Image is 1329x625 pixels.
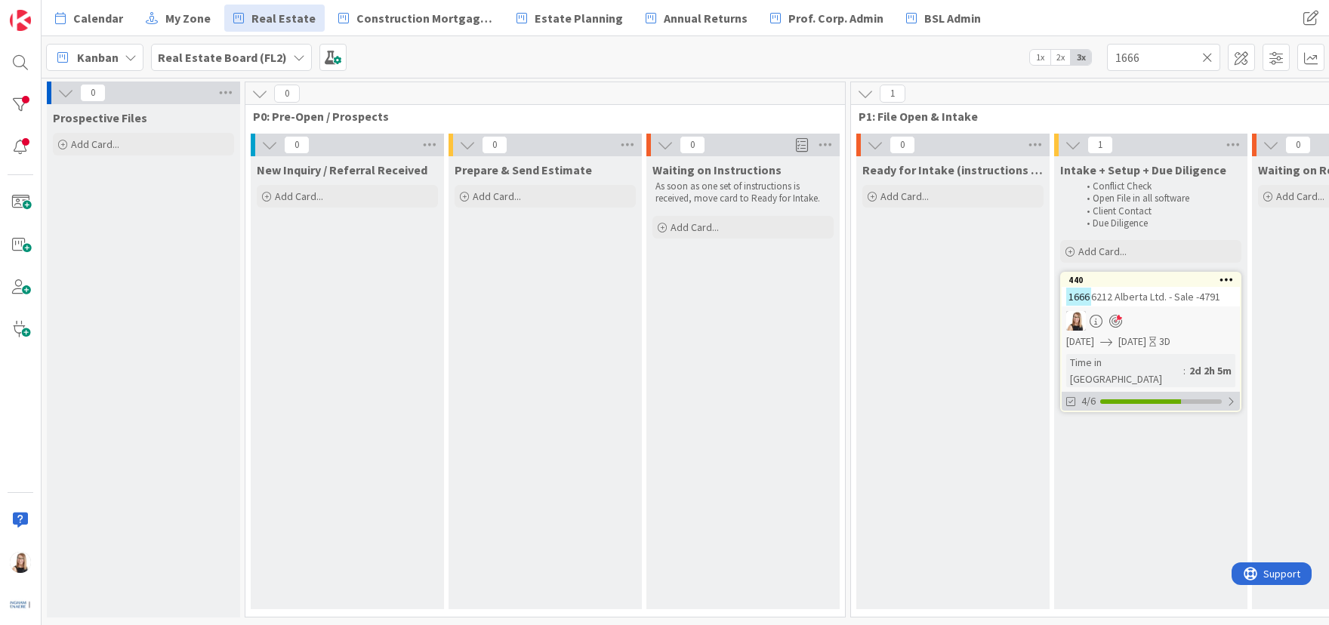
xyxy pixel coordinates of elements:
span: [DATE] [1118,334,1146,349]
span: [DATE] [1066,334,1094,349]
img: Visit kanbanzone.com [10,10,31,31]
span: Estate Planning [535,9,623,27]
input: Quick Filter... [1107,44,1220,71]
span: 0 [274,85,300,103]
li: Conflict Check [1078,180,1239,192]
span: : [1183,362,1186,379]
div: Time in [GEOGRAPHIC_DATA] [1066,354,1183,387]
a: Estate Planning [507,5,632,32]
span: My Zone [165,9,211,27]
a: Calendar [46,5,132,32]
a: BSL Admin [897,5,990,32]
li: Client Contact [1078,205,1239,217]
li: Open File in all software [1078,192,1239,205]
mark: 1666 [1066,288,1091,305]
span: Add Card... [880,189,929,203]
span: Waiting on Instructions [652,162,782,177]
b: Real Estate Board (FL2) [158,50,287,65]
span: Ready for Intake (instructions received) [862,162,1044,177]
div: 44016666212 Alberta Ltd. - Sale -4791 [1062,273,1240,306]
span: BSL Admin [924,9,981,27]
span: Prospective Files [53,110,147,125]
span: Add Card... [71,137,119,151]
span: Add Card... [275,189,323,203]
span: 0 [1285,136,1311,154]
img: DB [10,552,31,573]
p: As soon as one set of instructions is received, move card to Ready for Intake. [655,180,831,205]
span: Prof. Corp. Admin [788,9,883,27]
span: Add Card... [671,220,719,234]
span: Add Card... [1276,189,1324,203]
span: 1 [880,85,905,103]
span: Add Card... [1078,245,1127,258]
span: 2x [1050,50,1071,65]
span: 0 [482,136,507,154]
span: New Inquiry / Referral Received [257,162,427,177]
div: 3D [1159,334,1170,349]
span: 1x [1030,50,1050,65]
span: Support [32,2,69,20]
span: 1 [1087,136,1113,154]
span: 0 [890,136,915,154]
div: 440 [1068,275,1240,285]
span: 3x [1071,50,1091,65]
span: 6212 Alberta Ltd. - Sale -4791 [1091,290,1220,303]
div: 2d 2h 5m [1186,362,1235,379]
span: Annual Returns [664,9,748,27]
a: Real Estate [224,5,325,32]
img: DB [1066,311,1086,331]
li: Due Diligence [1078,217,1239,229]
span: Calendar [73,9,123,27]
span: Intake + Setup + Due Diligence [1060,162,1226,177]
a: Prof. Corp. Admin [761,5,893,32]
img: avatar [10,594,31,615]
span: Add Card... [473,189,521,203]
span: Kanban [77,48,119,66]
a: Construction Mortgages - Draws [329,5,503,32]
span: 0 [80,84,106,102]
a: Annual Returns [637,5,757,32]
span: Construction Mortgages - Draws [356,9,494,27]
div: 440 [1062,273,1240,287]
span: 0 [284,136,310,154]
span: 0 [680,136,705,154]
a: My Zone [137,5,220,32]
span: P0: Pre-Open / Prospects [253,109,826,124]
span: Prepare & Send Estimate [455,162,592,177]
span: Real Estate [251,9,316,27]
span: 4/6 [1081,393,1096,409]
div: DB [1062,311,1240,331]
